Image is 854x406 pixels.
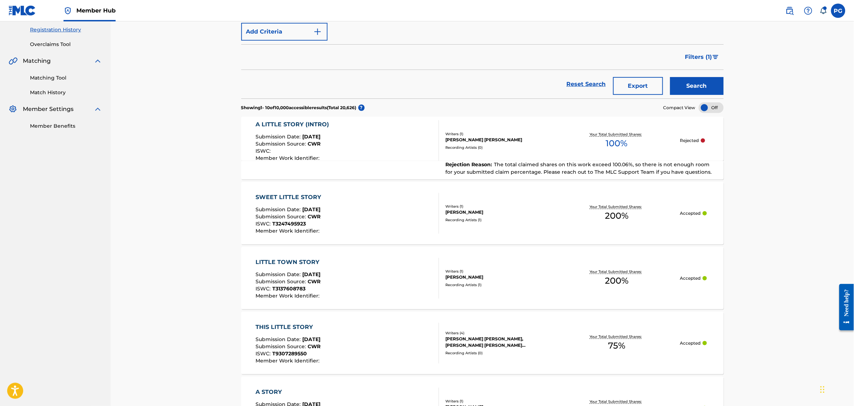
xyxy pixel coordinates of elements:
[76,6,116,15] span: Member Hub
[23,57,51,65] span: Matching
[30,122,102,130] a: Member Benefits
[241,105,357,111] p: Showing 1 - 10 of 10,000 accessible results (Total 20,626 )
[256,357,321,364] span: Member Work Identifier :
[30,26,102,34] a: Registration History
[446,336,554,349] div: [PERSON_NAME] [PERSON_NAME], [PERSON_NAME] [PERSON_NAME] [PERSON_NAME], [PERSON_NAME]
[446,399,554,404] div: Writers ( 1 )
[302,336,320,342] span: [DATE]
[9,5,36,16] img: MLC Logo
[302,133,320,140] span: [DATE]
[9,105,17,113] img: Member Settings
[94,105,102,113] img: expand
[256,258,323,267] div: LITTLE TOWN STORY
[680,340,701,346] p: Accepted
[272,220,306,227] span: T3247495923
[446,204,554,209] div: Writers ( 1 )
[256,323,321,331] div: THIS LITTLE STORY
[256,148,272,154] span: ISWC :
[272,285,305,292] span: T3137608783
[256,343,308,350] span: Submission Source :
[590,204,644,209] p: Your Total Submitted Shares:
[256,350,272,357] span: ISWC :
[313,27,322,36] img: 9d2ae6d4665cec9f34b9.svg
[256,120,333,129] div: A LITTLE STORY (INTRO)
[613,77,663,95] button: Export
[831,4,845,18] div: User Menu
[590,334,644,339] p: Your Total Submitted Shares:
[302,206,320,213] span: [DATE]
[30,41,102,48] a: Overclaims Tool
[446,350,554,356] div: Recording Artists ( 0 )
[358,105,365,111] span: ?
[446,217,554,223] div: Recording Artists ( 1 )
[256,388,321,396] div: A STORY
[256,206,302,213] span: Submission Date :
[670,77,724,95] button: Search
[834,279,854,336] iframe: Resource Center
[606,137,628,150] span: 100 %
[783,4,797,18] a: Public Search
[256,336,302,342] span: Submission Date :
[308,213,320,220] span: CWR
[256,228,321,234] span: Member Work Identifier :
[820,379,825,400] div: Drag
[241,247,724,309] a: LITTLE TOWN STORYSubmission Date:[DATE]Submission Source:CWRISWC:T3137608783Member Work Identifie...
[256,155,321,161] span: Member Work Identifier :
[446,131,554,137] div: Writers ( 1 )
[256,220,272,227] span: ISWC :
[256,293,321,299] span: Member Work Identifier :
[256,271,302,278] span: Submission Date :
[446,137,554,143] div: [PERSON_NAME] [PERSON_NAME]
[256,285,272,292] span: ISWC :
[663,105,696,111] span: Compact View
[308,278,320,285] span: CWR
[9,57,17,65] img: Matching
[608,339,625,352] span: 75 %
[241,23,328,41] button: Add Criteria
[820,7,827,14] div: Notifications
[680,210,701,217] p: Accepted
[590,132,644,137] p: Your Total Submitted Shares:
[446,145,554,150] div: Recording Artists ( 0 )
[785,6,794,15] img: search
[64,6,72,15] img: Top Rightsholder
[256,278,308,285] span: Submission Source :
[446,161,712,175] span: The total claimed shares on this work exceed 100.06%, so there is not enough room for your submit...
[256,141,308,147] span: Submission Source :
[680,275,701,281] p: Accepted
[256,213,308,220] span: Submission Source :
[804,6,813,15] img: help
[23,105,74,113] span: Member Settings
[30,74,102,82] a: Matching Tool
[446,209,554,215] div: [PERSON_NAME]
[446,269,554,274] div: Writers ( 1 )
[605,274,628,287] span: 200 %
[256,133,302,140] span: Submission Date :
[605,209,628,222] span: 200 %
[818,372,854,406] iframe: Chat Widget
[590,269,644,274] p: Your Total Submitted Shares:
[241,117,724,179] a: A LITTLE STORY (INTRO)Submission Date:[DATE]Submission Source:CWRISWC:Member Work Identifier:Writ...
[446,282,554,288] div: Recording Artists ( 1 )
[302,271,320,278] span: [DATE]
[308,141,320,147] span: CWR
[30,89,102,96] a: Match History
[563,76,610,92] a: Reset Search
[272,350,307,357] span: T9307289550
[680,137,699,144] p: Rejected
[681,48,724,66] button: Filters (1)
[446,274,554,280] div: [PERSON_NAME]
[446,330,554,336] div: Writers ( 4 )
[308,343,320,350] span: CWR
[685,53,712,61] span: Filters ( 1 )
[241,182,724,244] a: SWEET LITTLE STORYSubmission Date:[DATE]Submission Source:CWRISWC:T3247495923Member Work Identifi...
[94,57,102,65] img: expand
[590,399,644,404] p: Your Total Submitted Shares:
[446,161,494,168] span: Rejection Reason :
[801,4,815,18] div: Help
[241,312,724,374] a: THIS LITTLE STORYSubmission Date:[DATE]Submission Source:CWRISWC:T9307289550Member Work Identifie...
[241,1,724,98] form: Search Form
